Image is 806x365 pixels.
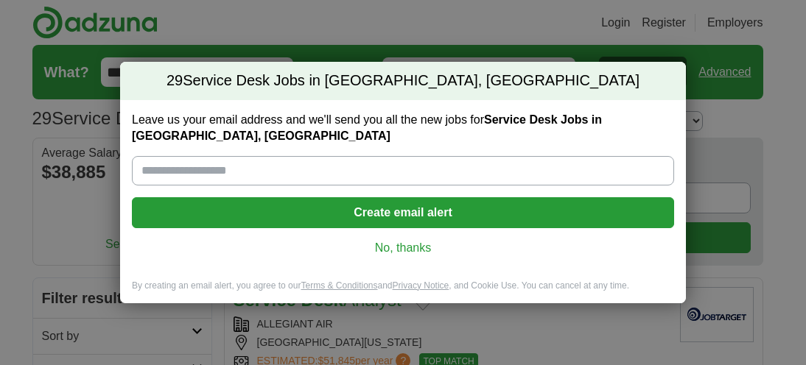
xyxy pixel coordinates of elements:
label: Leave us your email address and we'll send you all the new jobs for [132,112,674,144]
strong: Service Desk Jobs in [GEOGRAPHIC_DATA], [GEOGRAPHIC_DATA] [132,113,602,142]
h2: Service Desk Jobs in [GEOGRAPHIC_DATA], [GEOGRAPHIC_DATA] [120,62,686,100]
a: Terms & Conditions [301,280,377,291]
a: Privacy Notice [393,280,449,291]
button: Create email alert [132,197,674,228]
a: No, thanks [144,240,662,256]
div: By creating an email alert, you agree to our and , and Cookie Use. You can cancel at any time. [120,280,686,304]
span: 29 [167,71,183,91]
